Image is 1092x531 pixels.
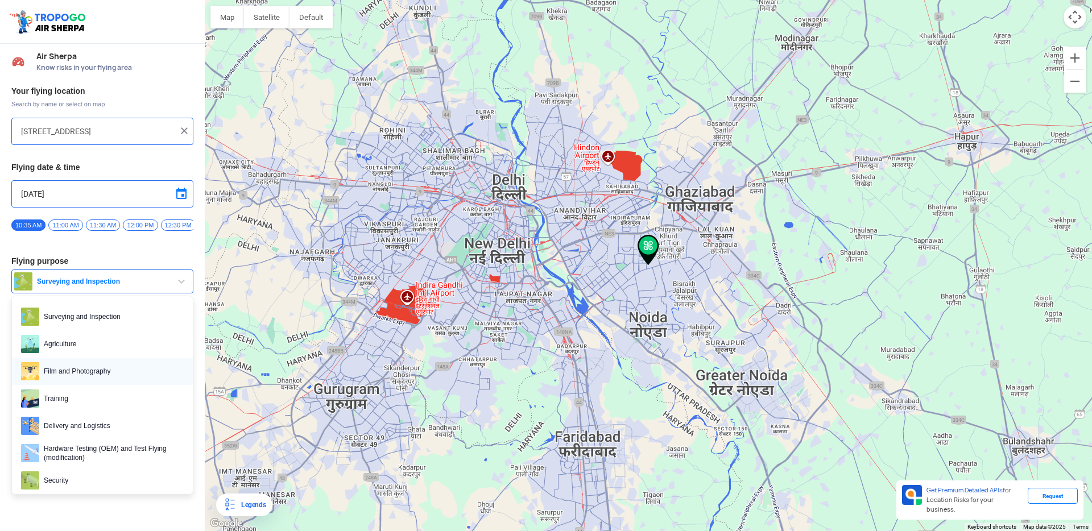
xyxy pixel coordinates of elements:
[21,335,39,353] img: agri.png
[1064,47,1086,69] button: Zoom in
[11,257,193,265] h3: Flying purpose
[39,444,184,462] span: Hardware Testing (OEM) and Test Flying (modification)
[244,6,289,28] button: Show satellite imagery
[1028,488,1078,504] div: Request
[21,389,39,408] img: training.png
[14,272,32,291] img: survey.png
[208,516,245,531] img: Google
[237,498,266,512] div: Legends
[161,219,196,231] span: 12:30 PM
[922,485,1028,515] div: for Location Risks for your business.
[9,9,89,35] img: ic_tgdronemaps.svg
[11,296,193,495] ul: Surveying and Inspection
[11,55,25,68] img: Risk Scores
[210,6,244,28] button: Show street map
[208,516,245,531] a: Open this area in Google Maps (opens a new window)
[1064,6,1086,28] button: Map camera controls
[967,523,1016,531] button: Keyboard shortcuts
[11,269,193,293] button: Surveying and Inspection
[223,498,237,512] img: Legends
[21,187,184,201] input: Select Date
[11,87,193,95] h3: Your flying location
[48,219,82,231] span: 11:00 AM
[21,308,39,326] img: survey.png
[1064,70,1086,93] button: Zoom out
[21,362,39,380] img: film.png
[926,486,1003,494] span: Get Premium Detailed APIs
[39,362,184,380] span: Film and Photography
[86,219,120,231] span: 11:30 AM
[1023,524,1066,530] span: Map data ©2025
[36,52,193,61] span: Air Sherpa
[36,63,193,72] span: Know risks in your flying area
[902,485,922,505] img: Premium APIs
[21,417,39,435] img: delivery.png
[11,163,193,171] h3: Flying date & time
[179,125,190,136] img: ic_close.png
[39,471,184,489] span: Security
[39,389,184,408] span: Training
[32,277,175,286] span: Surveying and Inspection
[39,417,184,435] span: Delivery and Logistics
[123,219,158,231] span: 12:00 PM
[21,125,175,138] input: Search your flying location
[21,471,39,489] img: security.png
[11,99,193,109] span: Search by name or select on map
[1073,524,1089,530] a: Terms
[21,444,39,462] img: ic_hardwaretesting.png
[11,219,45,231] span: 10:35 AM
[39,335,184,353] span: Agriculture
[39,308,184,326] span: Surveying and Inspection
